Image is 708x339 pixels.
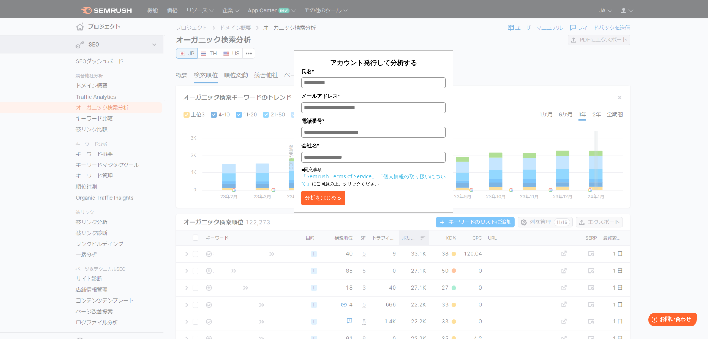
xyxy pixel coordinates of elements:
[301,92,446,100] label: メールアドレス*
[301,173,377,180] a: 「Semrush Terms of Service」
[642,310,700,331] iframe: Help widget launcher
[301,173,446,187] a: 「個人情報の取り扱いについて」
[330,58,417,67] span: アカウント発行して分析する
[301,166,446,187] p: ■同意事項 にご同意の上、クリックください
[301,117,446,125] label: 電話番号*
[301,191,345,205] button: 分析をはじめる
